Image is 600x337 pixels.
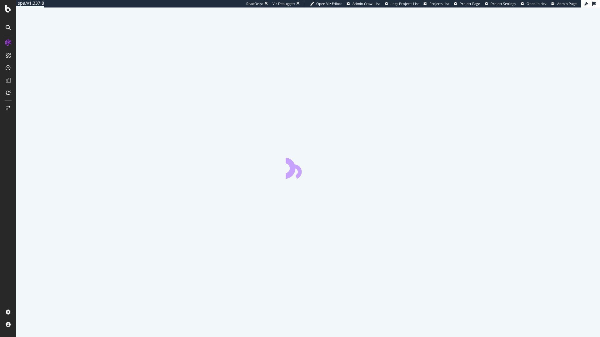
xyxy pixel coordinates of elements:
[454,1,480,6] a: Project Page
[272,1,295,6] div: Viz Debugger:
[491,1,516,6] span: Project Settings
[485,1,516,6] a: Project Settings
[557,1,577,6] span: Admin Page
[423,1,449,6] a: Projects List
[316,1,342,6] span: Open Viz Editor
[347,1,380,6] a: Admin Crawl List
[527,1,547,6] span: Open in dev
[521,1,547,6] a: Open in dev
[551,1,577,6] a: Admin Page
[429,1,449,6] span: Projects List
[460,1,480,6] span: Project Page
[286,156,331,179] div: animation
[385,1,419,6] a: Logs Projects List
[352,1,380,6] span: Admin Crawl List
[246,1,263,6] div: ReadOnly:
[310,1,342,6] a: Open Viz Editor
[391,1,419,6] span: Logs Projects List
